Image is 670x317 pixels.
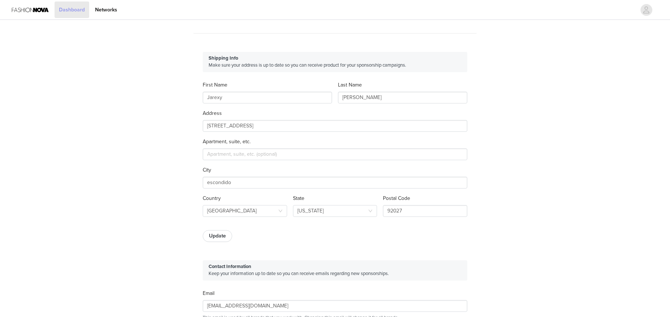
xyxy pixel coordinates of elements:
label: Apartment, suite, etc. [203,138,251,145]
a: Dashboard [55,1,89,18]
input: City [203,177,467,189]
label: First Name [203,82,227,88]
strong: Contact Information [209,264,251,270]
img: Fashion Nova Logo [12,1,49,18]
button: Update [203,230,232,242]
label: Country [203,195,221,201]
i: icon: down [278,209,283,214]
label: State [293,195,304,201]
div: Keep your information up to date so you can receive emails regarding new sponsorships. [203,260,467,281]
div: Make sure your address is up to date so you can receive product for your sponsorship campaigns. [203,52,467,72]
div: California [297,205,324,216]
label: Email [203,290,214,296]
strong: Shipping Info [209,55,238,61]
input: Postal code [383,205,467,217]
a: Networks [91,1,122,18]
input: Apartment, suite, etc. (optional) [203,148,467,160]
label: City [203,167,211,173]
div: avatar [643,4,650,16]
div: United States [207,205,257,216]
input: Address [203,120,467,132]
i: icon: down [368,209,373,214]
label: Address [203,110,222,116]
label: Last Name [338,82,362,88]
label: Postal Code [383,195,410,201]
